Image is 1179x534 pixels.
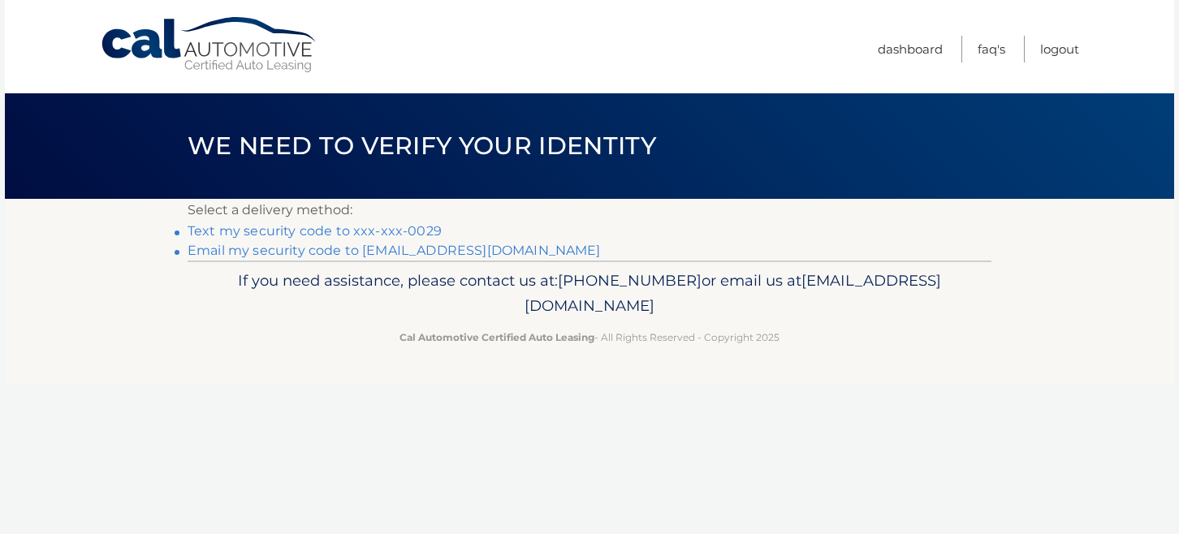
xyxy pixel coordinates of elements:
[198,268,981,320] p: If you need assistance, please contact us at: or email us at
[188,199,991,222] p: Select a delivery method:
[188,243,601,258] a: Email my security code to [EMAIL_ADDRESS][DOMAIN_NAME]
[198,329,981,346] p: - All Rights Reserved - Copyright 2025
[188,131,656,161] span: We need to verify your identity
[558,271,702,290] span: [PHONE_NUMBER]
[978,36,1005,62] a: FAQ's
[100,16,319,74] a: Cal Automotive
[878,36,943,62] a: Dashboard
[188,223,442,239] a: Text my security code to xxx-xxx-0029
[399,331,594,343] strong: Cal Automotive Certified Auto Leasing
[1040,36,1079,62] a: Logout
